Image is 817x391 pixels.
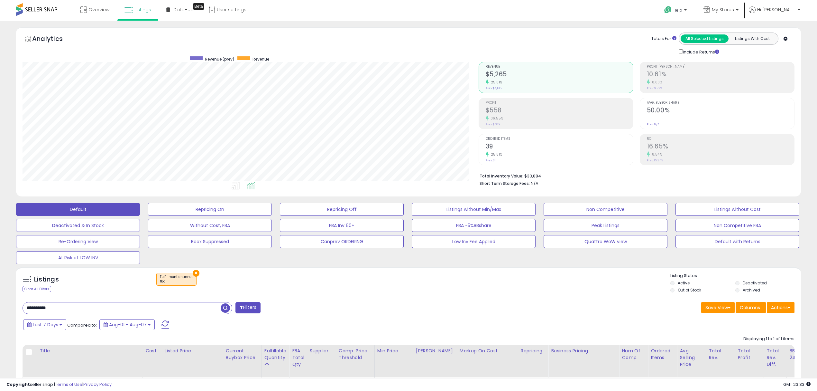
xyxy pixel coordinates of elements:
b: Short Term Storage Fees: [480,181,530,186]
div: Listed Price [165,348,220,354]
button: Canprev ORDERING [280,235,404,248]
a: Terms of Use [55,381,82,387]
button: Repricing On [148,203,272,216]
span: 2025-08-15 23:33 GMT [783,381,811,387]
div: Tooltip anchor [193,3,204,10]
strong: Copyright [6,381,30,387]
div: Business Pricing [551,348,616,354]
button: All Selected Listings [681,34,729,43]
small: 8.54% [650,152,662,157]
div: fba [160,279,193,284]
button: Non Competitive [544,203,667,216]
small: Prev: 9.77% [647,86,662,90]
a: Hi [PERSON_NAME] [749,6,800,21]
span: Help [674,7,682,13]
span: N/A [531,180,538,186]
h2: $5,265 [486,71,633,79]
div: Cost [145,348,159,354]
div: Total Rev. [709,348,732,361]
button: Re-Ordering View [16,235,140,248]
span: Avg. Buybox Share [647,101,794,105]
button: Columns [736,302,766,313]
button: Aug-01 - Aug-07 [99,319,155,330]
button: Actions [767,302,794,313]
small: Prev: 15.34% [647,158,663,162]
li: $33,884 [480,172,790,179]
small: 25.81% [489,80,502,85]
div: Comp. Price Threshold [339,348,372,361]
span: Compared to: [67,322,97,328]
span: Columns [740,304,760,311]
button: Without Cost, FBA [148,219,272,232]
span: Listings [134,6,151,13]
span: Profit [486,101,633,105]
div: Total Rev. Diff. [767,348,784,368]
button: Peak Listings [544,219,667,232]
label: Active [678,280,690,286]
div: BB Share 24h. [789,348,813,361]
small: 25.81% [489,152,502,157]
div: FBA Total Qty [292,348,304,368]
i: Get Help [664,6,672,14]
span: Last 7 Days [33,321,58,328]
button: Last 7 Days [23,319,66,330]
div: Min Price [377,348,410,354]
span: Revenue (prev) [205,56,234,62]
div: Include Returns [674,48,727,55]
button: Default with Returns [675,235,799,248]
button: Listings without Min/Max [412,203,536,216]
span: ROI [647,137,794,141]
small: Prev: 31 [486,158,496,162]
button: Save View [701,302,735,313]
label: Out of Stock [678,287,701,293]
div: Num of Comp. [622,348,645,361]
th: CSV column name: cust_attr_1_Supplier [307,345,336,377]
button: At Risk of LOW INV [16,251,140,264]
button: Default [16,203,140,216]
small: Prev: $409 [486,122,500,126]
button: Listings With Cost [728,34,776,43]
button: Low Inv Fee Applied [412,235,536,248]
div: Displaying 1 to 1 of 1 items [743,336,794,342]
button: Listings without Cost [675,203,799,216]
div: Markup on Cost [460,348,515,354]
button: Non Competitive FBA [675,219,799,232]
small: 8.60% [650,80,663,85]
div: Supplier [310,348,333,354]
div: Clear All Filters [23,286,51,292]
span: My Stores [712,6,734,13]
div: Current Buybox Price [226,348,259,361]
a: Privacy Policy [83,381,112,387]
span: Revenue [252,56,269,62]
span: Aug-01 - Aug-07 [109,321,147,328]
div: Fulfillable Quantity [264,348,287,361]
small: 36.55% [489,116,503,121]
h2: $558 [486,107,633,115]
button: FBA Inv 60+ [280,219,404,232]
span: Overview [88,6,109,13]
span: Fulfillment channel : [160,274,193,284]
div: Avg Selling Price [680,348,703,368]
button: Bbox Suppressed [148,235,272,248]
h2: 39 [486,143,633,151]
button: × [193,270,199,277]
div: Totals For [651,36,676,42]
h5: Listings [34,275,59,284]
label: Archived [743,287,760,293]
button: FBA -5%BBshare [412,219,536,232]
span: Revenue [486,65,633,69]
small: Prev: $4,185 [486,86,501,90]
button: Filters [235,302,261,313]
h5: Analytics [32,34,75,45]
b: Total Inventory Value: [480,173,523,179]
th: The percentage added to the cost of goods (COGS) that forms the calculator for Min & Max prices. [457,345,518,377]
div: Ordered Items [651,348,674,361]
p: Listing States: [670,273,801,279]
h2: 10.61% [647,71,794,79]
div: Repricing [521,348,546,354]
div: Total Profit [738,348,761,361]
span: Profit [PERSON_NAME] [647,65,794,69]
span: Hi [PERSON_NAME] [757,6,796,13]
h2: 16.65% [647,143,794,151]
button: Repricing Off [280,203,404,216]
